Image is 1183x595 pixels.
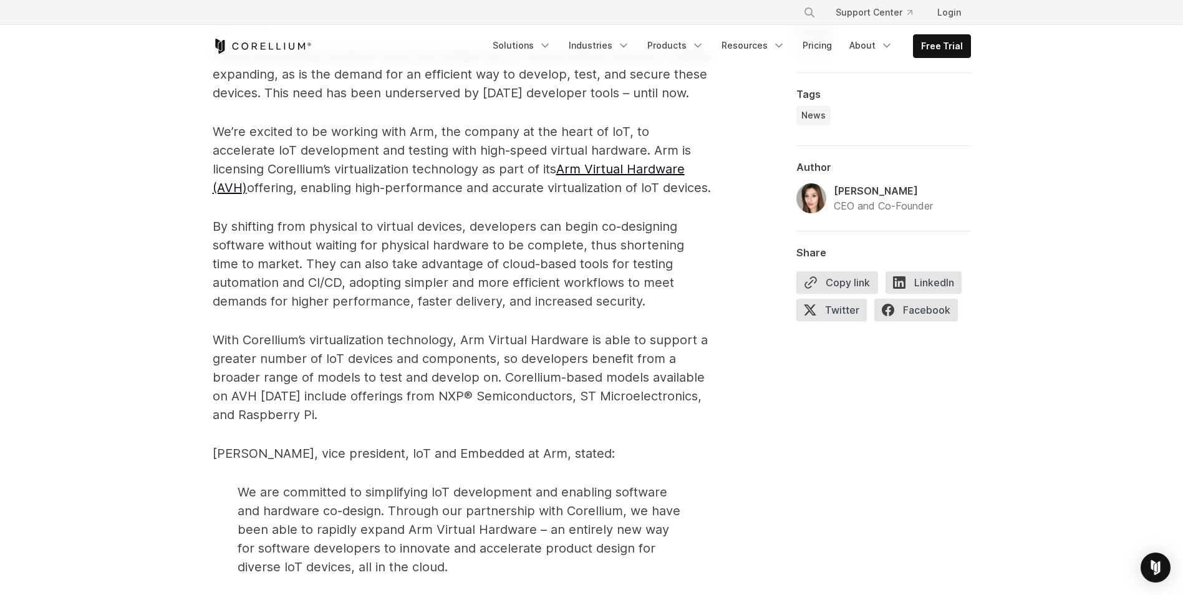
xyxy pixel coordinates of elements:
span: Facebook [874,299,958,321]
div: Author [796,161,971,173]
button: Copy link [796,271,878,294]
span: LinkedIn [886,271,962,294]
div: Navigation Menu [485,34,971,58]
a: Support Center [826,1,922,24]
div: CEO and Co-Founder [834,198,933,213]
span: Twitter [796,299,867,321]
a: Pricing [795,34,839,57]
button: Search [798,1,821,24]
p: These astounding numbers mean two things: the IoT device attack surface is rapidly expanding, as ... [213,46,712,102]
a: About [842,34,901,57]
div: Share [796,246,971,259]
span: News [801,109,826,122]
a: Free Trial [914,35,970,57]
div: Tags [796,88,971,100]
a: Resources [714,34,793,57]
img: Amanda Gorton [796,183,826,213]
a: Twitter [796,299,874,326]
p: We’re excited to be working with Arm, the company at the heart of IoT, to accelerate IoT developm... [213,122,712,197]
div: Open Intercom Messenger [1141,553,1171,583]
a: Industries [561,34,637,57]
p: With Corellium’s virtualization technology, Arm Virtual Hardware is able to support a greater num... [213,331,712,424]
a: LinkedIn [886,271,969,299]
a: Login [927,1,971,24]
p: [PERSON_NAME], vice president, IoT and Embedded at Arm, stated: [213,444,712,463]
a: Corellium Home [213,39,312,54]
div: Navigation Menu [788,1,971,24]
a: Solutions [485,34,559,57]
p: We are committed to simplifying IoT development and enabling software and hardware co-design. Thr... [238,483,687,576]
a: Facebook [874,299,965,326]
p: By shifting from physical to virtual devices, developers can begin co-designing software without ... [213,217,712,311]
div: [PERSON_NAME] [834,183,933,198]
a: News [796,105,831,125]
a: Products [640,34,712,57]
